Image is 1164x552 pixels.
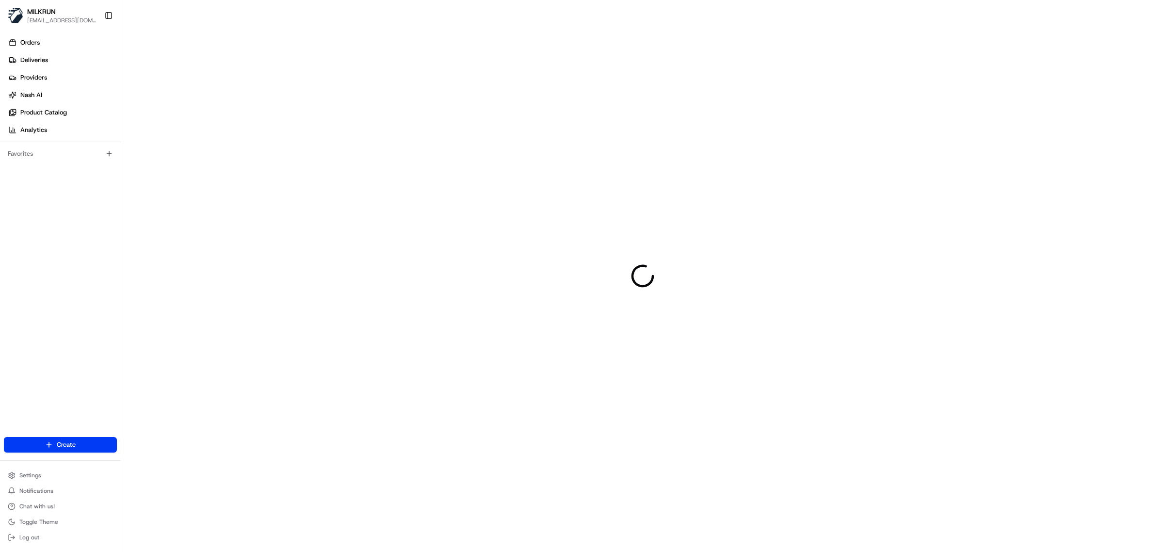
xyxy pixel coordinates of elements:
a: Providers [4,70,121,85]
button: Toggle Theme [4,515,117,529]
span: Toggle Theme [19,518,58,526]
button: Log out [4,531,117,544]
span: Nash AI [20,91,42,99]
button: Chat with us! [4,500,117,513]
button: Create [4,437,117,453]
a: Product Catalog [4,105,121,120]
a: Analytics [4,122,121,138]
span: Chat with us! [19,503,55,510]
img: MILKRUN [8,8,23,23]
button: Settings [4,469,117,482]
a: Deliveries [4,52,121,68]
a: Orders [4,35,121,50]
button: MILKRUN [27,7,56,16]
span: Analytics [20,126,47,134]
span: Providers [20,73,47,82]
button: [EMAIL_ADDRESS][DOMAIN_NAME] [27,16,97,24]
div: Favorites [4,146,117,162]
button: MILKRUNMILKRUN[EMAIL_ADDRESS][DOMAIN_NAME] [4,4,100,27]
span: Deliveries [20,56,48,65]
span: Log out [19,534,39,541]
span: Orders [20,38,40,47]
span: Notifications [19,487,53,495]
span: Settings [19,471,41,479]
span: Create [57,440,76,449]
button: Notifications [4,484,117,498]
a: Nash AI [4,87,121,103]
span: Product Catalog [20,108,67,117]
